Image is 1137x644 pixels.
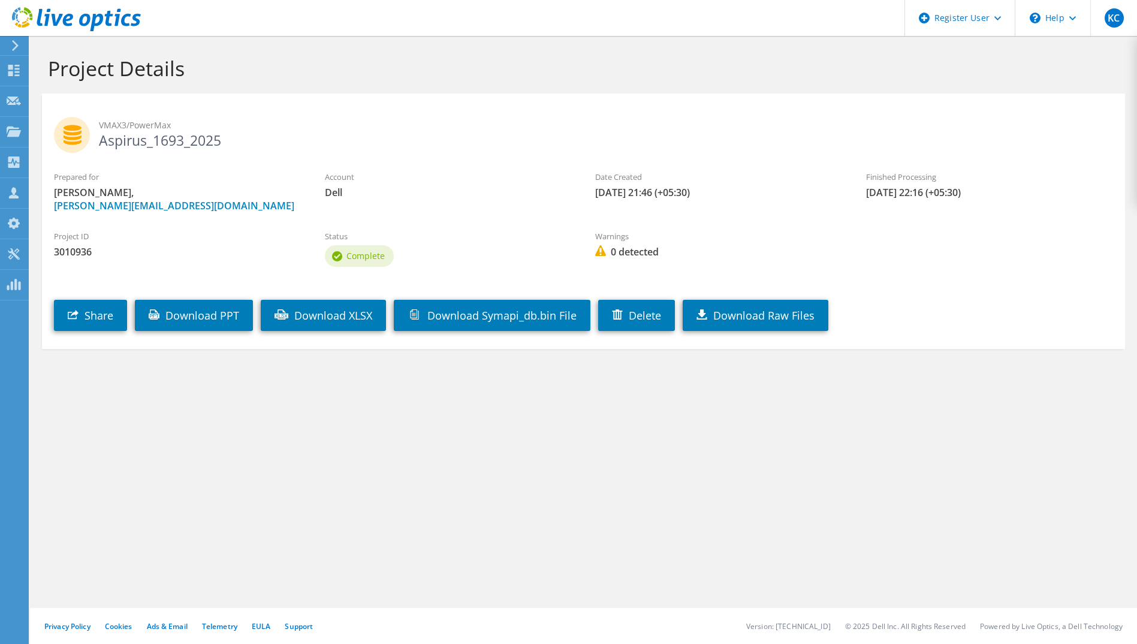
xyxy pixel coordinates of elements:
[48,56,1113,81] h1: Project Details
[54,245,301,258] span: 3010936
[866,171,1113,183] label: Finished Processing
[54,300,127,331] a: Share
[285,621,313,631] a: Support
[252,621,270,631] a: EULA
[135,300,253,331] a: Download PPT
[261,300,386,331] a: Download XLSX
[147,621,188,631] a: Ads & Email
[595,171,842,183] label: Date Created
[202,621,237,631] a: Telemetry
[54,186,301,212] span: [PERSON_NAME],
[54,171,301,183] label: Prepared for
[746,621,831,631] li: Version: [TECHNICAL_ID]
[598,300,675,331] a: Delete
[325,186,572,199] span: Dell
[1105,8,1124,28] span: KC
[866,186,1113,199] span: [DATE] 22:16 (+05:30)
[595,230,842,242] label: Warnings
[325,230,572,242] label: Status
[980,621,1123,631] li: Powered by Live Optics, a Dell Technology
[105,621,132,631] a: Cookies
[99,119,1113,132] span: VMAX3/PowerMax
[845,621,966,631] li: © 2025 Dell Inc. All Rights Reserved
[1030,13,1041,23] svg: \n
[595,245,842,258] span: 0 detected
[346,250,385,261] span: Complete
[325,171,572,183] label: Account
[44,621,91,631] a: Privacy Policy
[54,199,294,212] a: [PERSON_NAME][EMAIL_ADDRESS][DOMAIN_NAME]
[54,117,1113,147] h2: Aspirus_1693_2025
[54,230,301,242] label: Project ID
[683,300,828,331] a: Download Raw Files
[595,186,842,199] span: [DATE] 21:46 (+05:30)
[394,300,590,331] a: Download Symapi_db.bin File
